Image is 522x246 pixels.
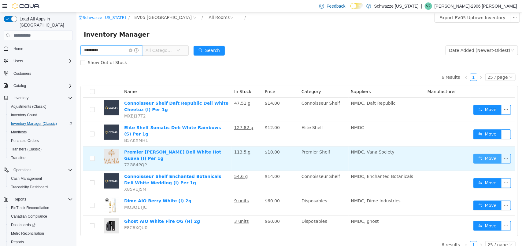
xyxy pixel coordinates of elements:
span: $14.00 [188,89,203,93]
li: 6 results [365,229,383,236]
img: Cova [12,3,40,9]
button: icon: swapMove [397,117,425,127]
span: Inventory Manager [7,17,77,27]
button: icon: swapMove [397,166,425,176]
span: Home [11,45,73,52]
td: Disposables [223,183,272,204]
li: Previous Page [386,61,394,69]
a: Customers [11,70,34,77]
span: Inventory Manager (Classic) [9,120,73,127]
img: Connoisseur Shelf Enchanted Botanicals Deli White Wedding (I) Per 1g placeholder [28,161,43,176]
button: Transfers [6,154,75,162]
span: Operations [13,168,31,172]
button: Cash Management [6,174,75,183]
button: Transfers (Classic) [6,145,75,154]
p: Schwazze [US_STATE] [374,2,419,10]
img: Premier Shelf Vana Deli White Hot Guava (I) Per 1g hero shot [28,137,43,152]
a: Canadian Compliance [9,213,50,220]
img: Ghost AIO White Fire OG (H) 2g hero shot [28,206,43,221]
i: icon: info-circle [58,36,62,40]
span: Metrc Reconciliation [11,231,44,236]
button: icon: ellipsis [425,142,435,151]
button: Catalog [1,81,75,90]
u: 47.51 g [158,89,174,93]
a: Transfers [9,154,29,161]
td: Premier Shelf [223,134,272,159]
span: Canadian Compliance [11,214,47,219]
i: icon: down [434,36,438,41]
i: icon: shop [2,3,6,7]
span: Metrc Reconciliation [9,230,73,237]
u: 54.6 g [158,162,172,167]
i: icon: right [403,63,406,67]
span: Customers [11,70,73,77]
span: NMDC, Vana Society [275,137,318,142]
span: Purchase Orders [9,137,73,144]
a: Purchase Orders [9,137,41,144]
span: Manifests [11,130,27,135]
span: Manufacturer [351,77,380,82]
span: Transfers (Classic) [9,146,73,153]
button: icon: ellipsis [425,209,435,219]
a: Traceabilty Dashboard [9,183,50,191]
span: Inventory Count [9,111,73,119]
button: Canadian Compliance [6,212,75,221]
button: Export EV05 Uptown Inventory [358,1,434,10]
button: icon: ellipsis [434,1,443,10]
a: 1 [394,229,401,236]
input: Dark Mode [350,3,363,9]
p: [PERSON_NAME]-2906 [PERSON_NAME] [435,2,517,10]
span: Manifests [9,128,73,136]
span: $60.00 [188,186,203,191]
a: Dashboards [9,221,38,229]
div: 25 / page [411,62,431,68]
span: Inventory [13,96,28,100]
button: icon: swapMove [397,93,425,103]
a: Reports [9,238,26,246]
span: / [168,3,169,8]
a: Ghost AIO White Fire OG (H) 2g [48,207,124,212]
span: NMDC [275,113,288,118]
span: Reports [11,196,73,203]
span: In Stock [158,77,175,82]
p: | [421,2,422,10]
a: Connoisseur Shelf Daft Republic Deli White Cheetoz (I) Per 1g [48,89,152,100]
td: Elite Shelf [223,110,272,134]
button: Purchase Orders [6,136,75,145]
span: NMDC, Dime Industries [275,186,324,191]
button: Users [1,57,75,65]
span: E8C6XQU0 [48,213,71,218]
i: icon: down [100,36,104,41]
button: icon: ellipsis [425,166,435,176]
span: MQ3Q1TJC [48,193,70,197]
span: V2 [426,2,431,10]
i: icon: down [433,63,436,67]
button: icon: searchSearch [117,34,148,43]
button: Adjustments (Classic) [6,102,75,111]
button: icon: ellipsis [425,117,435,127]
span: / [52,3,53,8]
button: Reports [1,195,75,204]
a: Premier [PERSON_NAME] Deli White Hot Guava (I) Per 1g [48,137,145,149]
a: Dashboards [6,221,75,229]
span: $12.00 [188,113,203,118]
button: Users [11,57,25,65]
span: Suppliers [275,77,294,82]
button: Inventory [11,94,31,102]
a: 1 [394,62,401,68]
td: Disposables [223,204,272,224]
span: 72G84PQP [48,150,70,155]
button: icon: ellipsis [425,188,435,198]
a: Inventory Manager (Classic) [9,120,59,127]
span: Feedback [327,3,345,9]
span: BioTrack Reconciliation [11,205,49,210]
span: Adjustments (Classic) [9,103,73,110]
span: B5AKXMH1 [48,126,72,131]
i: icon: down [433,231,436,235]
button: Home [1,44,75,53]
a: Cash Management [9,175,44,182]
a: Connoisseur Shelf Enchanted Botanicals Deli White Wedding (I) Per 1g [48,162,145,173]
button: icon: ellipsis [425,93,435,103]
span: X85VUJ5M [48,175,70,179]
span: Load All Apps in [GEOGRAPHIC_DATA] [17,16,73,28]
